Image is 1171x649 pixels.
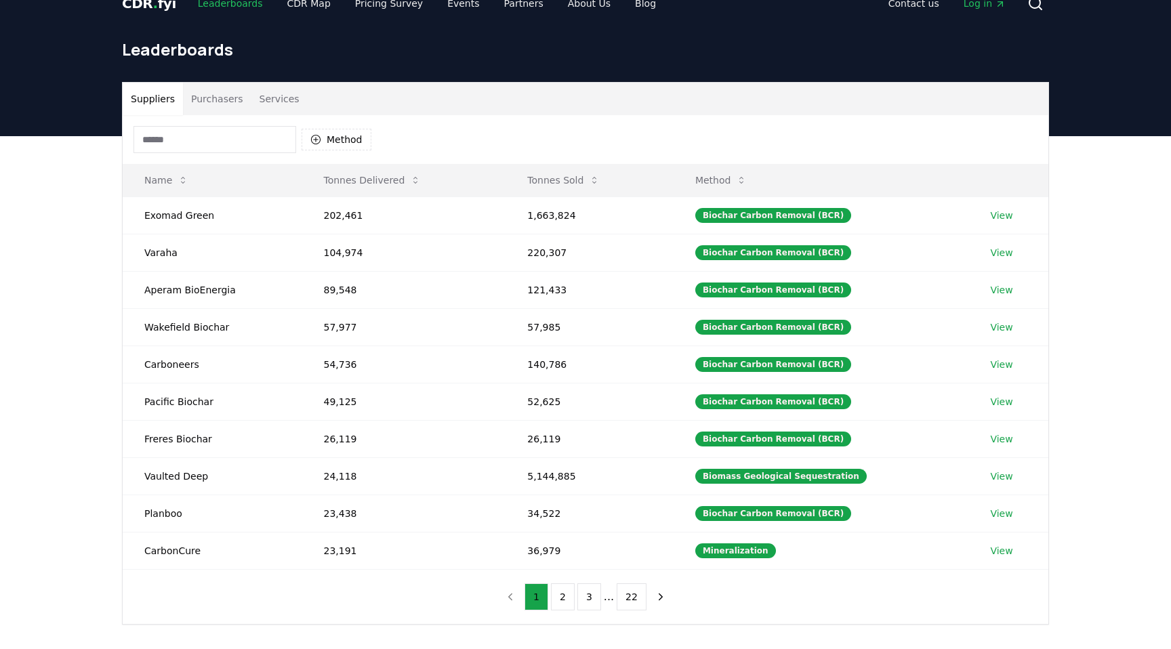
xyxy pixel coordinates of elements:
[990,395,1012,409] a: View
[525,583,548,610] button: 1
[695,432,851,446] div: Biochar Carbon Removal (BCR)
[123,532,302,569] td: CarbonCure
[990,358,1012,371] a: View
[684,167,758,194] button: Method
[990,209,1012,222] a: View
[123,196,302,234] td: Exomad Green
[604,589,614,605] li: ...
[123,495,302,532] td: Planboo
[695,506,851,521] div: Biochar Carbon Removal (BCR)
[302,346,506,383] td: 54,736
[302,308,506,346] td: 57,977
[123,457,302,495] td: Vaulted Deep
[302,383,506,420] td: 49,125
[123,420,302,457] td: Freres Biochar
[123,308,302,346] td: Wakefield Biochar
[695,543,776,558] div: Mineralization
[695,394,851,409] div: Biochar Carbon Removal (BCR)
[649,583,672,610] button: next page
[695,320,851,335] div: Biochar Carbon Removal (BCR)
[506,271,674,308] td: 121,433
[302,420,506,457] td: 26,119
[506,420,674,457] td: 26,119
[123,234,302,271] td: Varaha
[302,457,506,495] td: 24,118
[990,544,1012,558] a: View
[302,234,506,271] td: 104,974
[123,271,302,308] td: Aperam BioEnergia
[990,283,1012,297] a: View
[133,167,199,194] button: Name
[506,495,674,532] td: 34,522
[695,245,851,260] div: Biochar Carbon Removal (BCR)
[506,457,674,495] td: 5,144,885
[617,583,646,610] button: 22
[551,583,575,610] button: 2
[990,246,1012,259] a: View
[990,507,1012,520] a: View
[506,346,674,383] td: 140,786
[251,83,308,115] button: Services
[695,357,851,372] div: Biochar Carbon Removal (BCR)
[695,208,851,223] div: Biochar Carbon Removal (BCR)
[302,196,506,234] td: 202,461
[990,320,1012,334] a: View
[183,83,251,115] button: Purchasers
[506,234,674,271] td: 220,307
[506,196,674,234] td: 1,663,824
[123,383,302,420] td: Pacific Biochar
[695,469,867,484] div: Biomass Geological Sequestration
[123,83,183,115] button: Suppliers
[506,383,674,420] td: 52,625
[990,432,1012,446] a: View
[990,469,1012,483] a: View
[302,532,506,569] td: 23,191
[302,495,506,532] td: 23,438
[695,282,851,297] div: Biochar Carbon Removal (BCR)
[123,346,302,383] td: Carboneers
[312,167,432,194] button: Tonnes Delivered
[506,308,674,346] td: 57,985
[122,39,1049,60] h1: Leaderboards
[506,532,674,569] td: 36,979
[516,167,611,194] button: Tonnes Sold
[577,583,601,610] button: 3
[302,129,371,150] button: Method
[302,271,506,308] td: 89,548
